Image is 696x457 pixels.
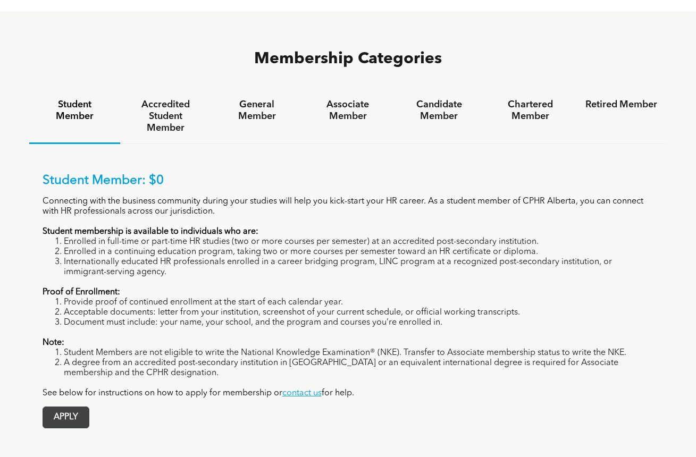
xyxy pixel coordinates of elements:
a: APPLY [43,407,89,428]
strong: Note: [43,338,64,347]
li: Student Members are not eligible to write the National Knowledge Examination® (NKE). Transfer to ... [64,348,654,358]
li: Internationally educated HR professionals enrolled in a career bridging program, LINC program at ... [64,257,654,277]
a: contact us [282,389,322,397]
li: Enrolled in a continuing education program, taking two or more courses per semester toward an HR ... [64,247,654,257]
p: Connecting with the business community during your studies will help you kick-start your HR caree... [43,197,654,217]
li: Provide proof of continued enrollment at the start of each calendar year. [64,298,654,308]
h4: General Member [221,99,292,122]
h4: Accredited Student Member [130,99,202,134]
h4: Candidate Member [403,99,475,122]
span: Membership Categories [254,51,442,67]
h4: Student Member [39,99,111,122]
li: Enrolled in full-time or part-time HR studies (two or more courses per semester) at an accredited... [64,237,654,247]
p: Student Member: $0 [43,173,654,189]
strong: Proof of Enrollment: [43,288,120,297]
p: See below for instructions on how to apply for membership or for help. [43,388,654,399]
h4: Chartered Member [494,99,566,122]
h4: Associate Member [312,99,384,122]
strong: Student membership is available to individuals who are: [43,227,258,236]
li: A degree from an accredited post-secondary institution in [GEOGRAPHIC_DATA] or an equivalent inte... [64,358,654,378]
li: Acceptable documents: letter from your institution, screenshot of your current schedule, or offic... [64,308,654,318]
h4: Retired Member [585,99,657,111]
li: Document must include: your name, your school, and the program and courses you’re enrolled in. [64,318,654,328]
